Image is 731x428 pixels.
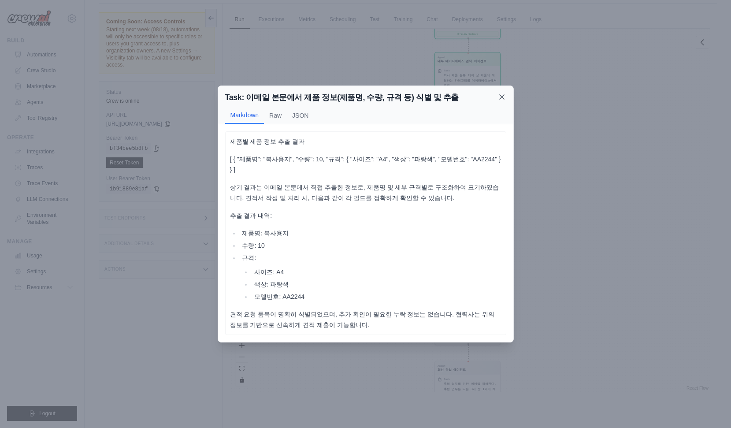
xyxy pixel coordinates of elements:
iframe: Chat Widget [687,386,731,428]
button: Raw [264,107,287,124]
h2: Task: 이메일 본문에서 제품 정보(제품명, 수량, 규격 등) 식별 및 추출 [225,91,459,104]
button: Markdown [225,107,264,124]
li: 제품명: 복사용지 [240,228,501,238]
li: 색상: 파랑색 [252,279,501,290]
button: JSON [287,107,314,124]
li: 모델번호: AA2244 [252,291,501,302]
p: 견적 요청 품목이 명확히 식별되었으며, 추가 확인이 필요한 누락 정보는 없습니다. 협력사는 위의 정보를 기반으로 신속하게 견적 제출이 가능합니다. [230,309,501,330]
p: 제품별 제품 정보 추출 결과 [230,136,501,147]
p: 추출 결과 내역: [230,210,501,221]
li: 사이즈: A4 [252,267,501,277]
li: 규격: [240,253,501,302]
li: 수량: 10 [240,240,501,251]
p: [ { "제품명": "복사용지", "수량": 10, "규격": { "사이즈": "A4", "색상": "파랑색", "모델번호": "AA2244" } } ] [230,154,501,175]
p: 상기 결과는 이메일 본문에서 직접 추출한 정보로, 제품명 및 세부 규격별로 구조화하여 표기하였습니다. 견적서 작성 및 처리 시, 다음과 같이 각 필드를 정확하게 확인할 수 있... [230,182,501,203]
